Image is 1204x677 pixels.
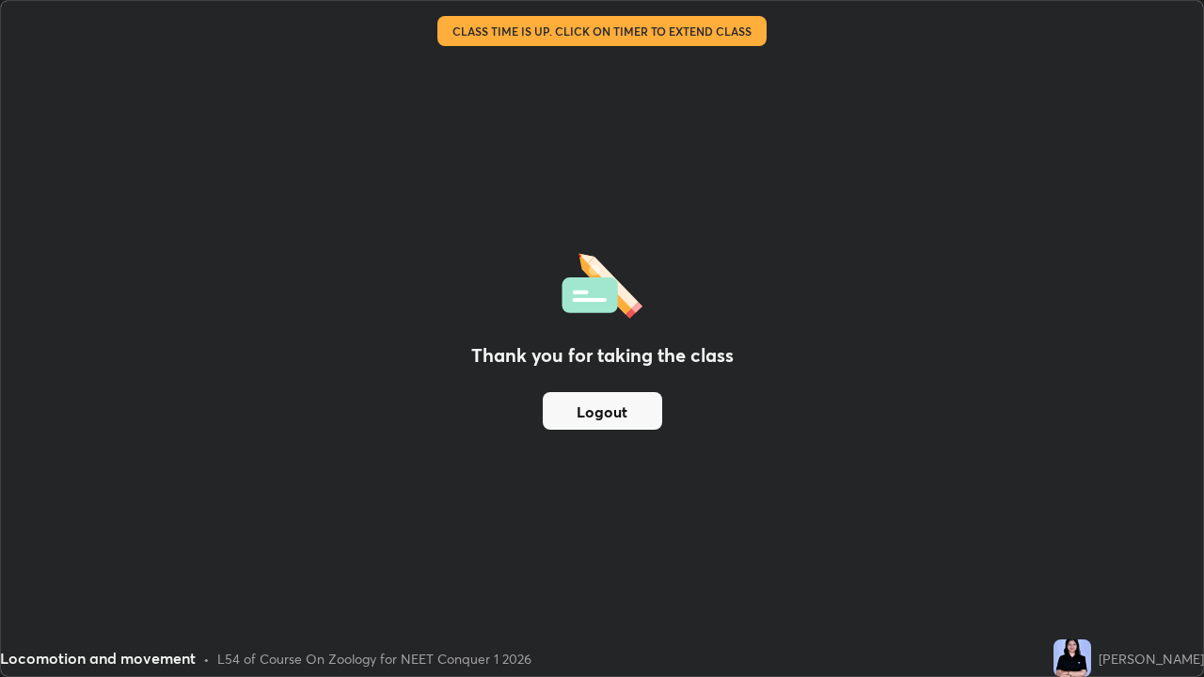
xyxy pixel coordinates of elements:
div: L54 of Course On Zoology for NEET Conquer 1 2026 [217,649,531,669]
div: • [203,649,210,669]
img: f3274e365041448fb68da36d93efd048.jpg [1053,639,1091,677]
h2: Thank you for taking the class [471,341,734,370]
img: offlineFeedback.1438e8b3.svg [562,247,642,319]
div: [PERSON_NAME] [1099,649,1204,669]
button: Logout [543,392,662,430]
